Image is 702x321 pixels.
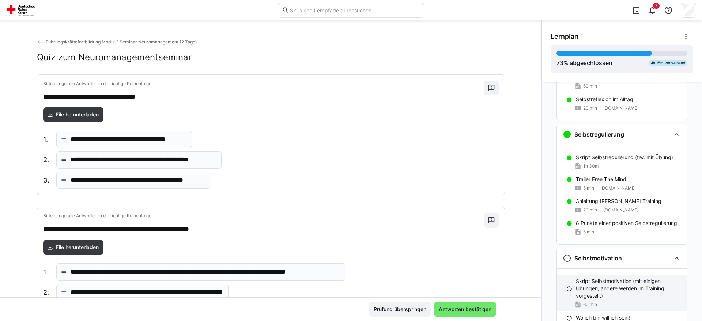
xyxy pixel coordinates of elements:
[603,105,639,111] span: [DOMAIN_NAME]
[43,155,50,165] span: 2.
[574,255,622,262] h3: Selbstmotivation
[43,135,50,144] span: 1.
[576,154,673,161] p: Skript Selbstregulierung (tlw. mit Übung)
[583,229,594,235] span: 5 min
[583,302,597,307] span: 60 min
[43,107,104,122] a: File herunterladen
[46,39,197,45] span: Führungskräftefortbildung Modul 2 Seminar Neuromanagement (2 Tage)
[583,207,597,213] span: 20 min
[576,198,661,205] p: Anleitung [PERSON_NAME] Training
[583,83,597,89] span: 60 min
[649,60,687,66] div: 4h 15m verbleibend
[43,240,104,255] a: File herunterladen
[551,33,578,41] span: Lernplan
[43,288,50,297] span: 2.
[289,7,420,14] input: Skills und Lernpfade durchsuchen…
[600,185,636,191] span: [DOMAIN_NAME]
[583,185,594,191] span: 5 min
[369,302,431,317] button: Prüfung überspringen
[576,96,633,103] p: Selbstreflexion im Alltag
[556,58,612,67] div: % abgeschlossen
[603,207,639,213] span: [DOMAIN_NAME]
[37,52,192,63] h2: Quiz zum Neuromanagementseminar
[43,176,50,185] span: 3.
[43,213,484,219] p: Bitte bringe alle Antworten in die richtige Reihenfolge.
[583,163,599,169] span: 1h 30m
[55,244,100,251] span: File herunterladen
[373,306,427,313] span: Prüfung überspringen
[55,111,100,118] span: File herunterladen
[37,39,197,45] a: Führungskräftefortbildung Modul 2 Seminar Neuromanagement (2 Tage)
[583,105,597,111] span: 20 min
[438,306,492,313] span: Antworten bestätigen
[556,59,563,66] span: 73
[43,81,484,87] p: Bitte bringe alle Antworten in die richtige Reihenfolge.
[576,278,681,299] p: Skript Selbstmotivation (mit einigen Übungen; andere werden im Training vorgestellt)
[655,4,657,8] span: 7
[43,267,50,277] span: 1.
[574,131,624,138] h3: Selbstregulierung
[576,176,626,183] p: Trailer Free The Mind
[576,219,677,227] p: 8 Punkte einer positiven Selbstregulierung
[434,302,496,317] button: Antworten bestätigen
